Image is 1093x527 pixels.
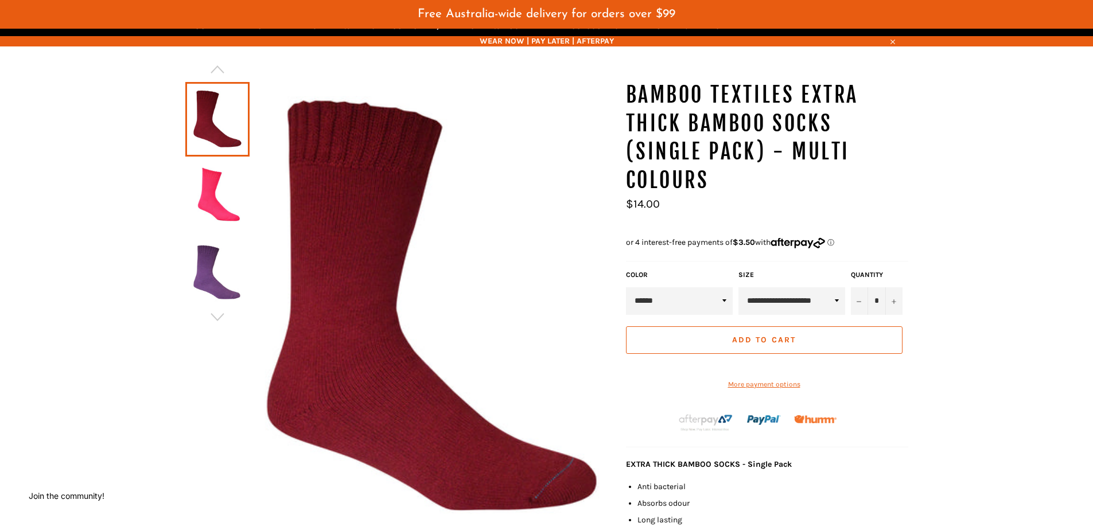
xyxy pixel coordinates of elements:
button: Reduce item quantity by one [851,287,868,315]
label: Size [738,270,845,280]
img: Humm_core_logo_RGB-01_300x60px_small_195d8312-4386-4de7-b182-0ef9b6303a37.png [794,415,837,424]
button: Increase item quantity by one [885,287,903,315]
span: Add to Cart [732,335,796,345]
strong: EXTRA THICK BAMBOO SOCKS - Single Pack [626,459,792,469]
h1: Bamboo Textiles Extra Thick Bamboo Socks (Single Pack) - Multi Colours [626,81,908,194]
a: More payment options [626,380,903,389]
li: Absorbs odour [637,498,908,509]
button: Join the community! [29,491,104,501]
img: Bamboo Textiles Extra Thick Bamboo Socks (Single Pack) - Multi Colours - Workin' Gear [191,165,244,228]
li: Anti bacterial [637,481,908,492]
label: Quantity [851,270,903,280]
img: Afterpay-Logo-on-dark-bg_large.png [678,413,734,432]
span: WEAR NOW | PAY LATER | AFTERPAY [185,36,908,46]
span: Free Australia-wide delivery for orders over $99 [418,8,675,20]
img: Bamboo Textiles Extra Thick Bamboo Socks (Single Pack) - Multi Colours - Workin' Gear [191,241,244,305]
li: Long lasting [637,514,908,525]
label: Color [626,270,733,280]
span: $14.00 [626,197,660,210]
img: paypal.png [747,403,781,437]
button: Add to Cart [626,326,903,354]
